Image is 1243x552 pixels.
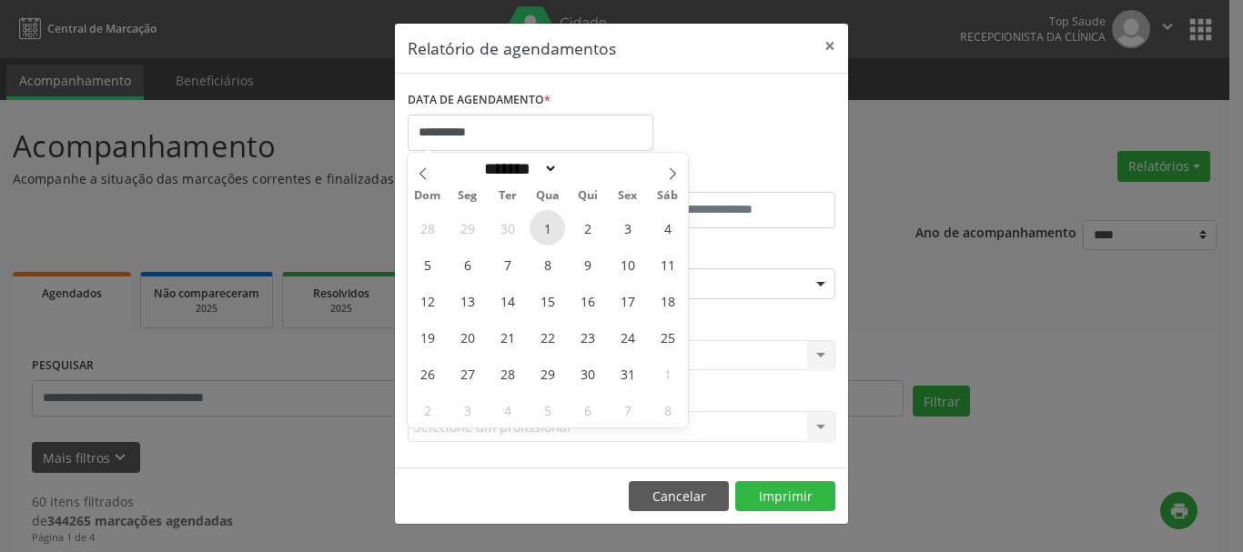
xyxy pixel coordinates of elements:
[490,319,525,355] span: Outubro 21, 2025
[610,319,645,355] span: Outubro 24, 2025
[409,319,445,355] span: Outubro 19, 2025
[490,210,525,246] span: Setembro 30, 2025
[450,319,485,355] span: Outubro 20, 2025
[570,210,605,246] span: Outubro 2, 2025
[408,190,448,202] span: Dom
[530,283,565,318] span: Outubro 15, 2025
[409,246,445,282] span: Outubro 5, 2025
[450,356,485,391] span: Outubro 27, 2025
[450,210,485,246] span: Setembro 29, 2025
[530,392,565,427] span: Novembro 5, 2025
[650,392,685,427] span: Novembro 8, 2025
[608,190,648,202] span: Sex
[450,246,485,282] span: Outubro 6, 2025
[812,24,848,68] button: Close
[448,190,488,202] span: Seg
[408,86,551,115] label: DATA DE AGENDAMENTO
[648,190,688,202] span: Sáb
[570,392,605,427] span: Novembro 6, 2025
[490,283,525,318] span: Outubro 14, 2025
[610,392,645,427] span: Novembro 7, 2025
[570,283,605,318] span: Outubro 16, 2025
[610,356,645,391] span: Outubro 31, 2025
[530,319,565,355] span: Outubro 22, 2025
[530,356,565,391] span: Outubro 29, 2025
[409,210,445,246] span: Setembro 28, 2025
[735,481,835,512] button: Imprimir
[409,392,445,427] span: Novembro 2, 2025
[490,392,525,427] span: Novembro 4, 2025
[558,159,618,178] input: Year
[450,392,485,427] span: Novembro 3, 2025
[528,190,568,202] span: Qua
[530,210,565,246] span: Outubro 1, 2025
[610,283,645,318] span: Outubro 17, 2025
[568,190,608,202] span: Qui
[450,283,485,318] span: Outubro 13, 2025
[478,159,558,178] select: Month
[409,356,445,391] span: Outubro 26, 2025
[650,283,685,318] span: Outubro 18, 2025
[650,356,685,391] span: Novembro 1, 2025
[650,319,685,355] span: Outubro 25, 2025
[610,246,645,282] span: Outubro 10, 2025
[408,36,616,60] h5: Relatório de agendamentos
[650,210,685,246] span: Outubro 4, 2025
[530,246,565,282] span: Outubro 8, 2025
[490,246,525,282] span: Outubro 7, 2025
[570,246,605,282] span: Outubro 9, 2025
[570,356,605,391] span: Outubro 30, 2025
[488,190,528,202] span: Ter
[650,246,685,282] span: Outubro 11, 2025
[610,210,645,246] span: Outubro 3, 2025
[490,356,525,391] span: Outubro 28, 2025
[409,283,445,318] span: Outubro 12, 2025
[626,164,835,192] label: ATÉ
[629,481,729,512] button: Cancelar
[570,319,605,355] span: Outubro 23, 2025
